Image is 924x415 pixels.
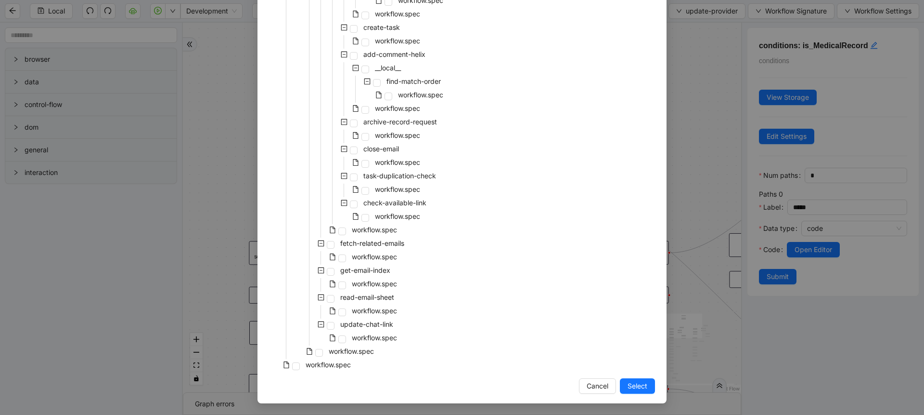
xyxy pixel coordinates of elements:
span: __local__ [373,62,403,74]
span: archive-record-request [363,118,437,126]
span: workflow.spec [398,91,443,99]
span: workflow.spec [375,37,420,45]
span: file [352,38,359,44]
span: file [306,348,313,355]
span: workflow.spec [350,224,399,236]
span: minus-square [318,267,324,274]
span: workflow.spec [373,211,422,222]
span: workflow.spec [327,346,376,357]
span: workflow.spec [373,35,422,47]
span: workflow.spec [373,157,422,168]
span: get-email-index [338,265,392,276]
button: Cancel [579,378,616,394]
span: workflow.spec [396,89,445,101]
span: file [329,227,336,233]
span: workflow.spec [304,359,353,371]
span: workflow.spec [373,184,422,195]
span: minus-square [341,119,347,125]
span: minus-square [341,51,347,58]
span: workflow.spec [375,104,420,112]
span: update-chat-link [340,320,393,328]
span: workflow.spec [375,158,420,166]
span: update-chat-link [338,319,395,330]
span: workflow.spec [352,307,397,315]
span: fetch-related-emails [340,239,404,247]
span: file [329,254,336,260]
span: close-email [363,145,399,153]
span: minus-square [352,65,359,71]
span: add-comment-helix [361,49,427,60]
span: minus-square [341,24,347,31]
span: file [352,132,359,139]
span: minus-square [318,321,324,328]
span: minus-square [341,146,347,152]
span: minus-square [341,173,347,179]
span: minus-square [364,78,371,85]
button: Select [620,378,655,394]
span: workflow.spec [375,10,420,18]
span: workflow.spec [329,347,374,355]
span: __local__ [375,64,401,72]
span: find-match-order [385,76,443,87]
span: create-task [363,23,400,31]
span: add-comment-helix [363,50,425,58]
span: workflow.spec [373,103,422,114]
span: workflow.spec [350,251,399,263]
span: workflow.spec [350,332,399,344]
span: file [352,159,359,166]
span: task-duplication-check [363,172,436,180]
span: workflow.spec [375,185,420,193]
span: workflow.spec [375,131,420,139]
span: workflow.spec [350,278,399,290]
span: check-available-link [361,197,428,209]
span: task-duplication-check [361,170,438,182]
span: file [352,186,359,193]
span: create-task [361,22,402,33]
span: minus-square [318,294,324,301]
span: workflow.spec [352,226,397,234]
span: fetch-related-emails [338,238,406,249]
span: workflow.spec [352,334,397,342]
span: close-email [361,143,401,155]
span: minus-square [318,240,324,247]
span: file [352,213,359,220]
span: file [329,335,336,341]
span: get-email-index [340,266,390,274]
span: file [352,105,359,112]
span: workflow.spec [306,361,351,369]
span: workflow.spec [375,212,420,220]
span: Cancel [587,381,608,391]
span: minus-square [341,200,347,206]
span: check-available-link [363,199,426,207]
span: file [375,92,382,98]
span: file [283,361,290,368]
span: workflow.spec [350,305,399,317]
span: file [329,281,336,287]
span: Select [628,381,647,391]
span: workflow.spec [373,8,422,20]
span: workflow.spec [352,253,397,261]
span: read-email-sheet [340,293,394,301]
span: file [329,308,336,314]
span: archive-record-request [361,116,439,128]
span: workflow.spec [373,130,422,141]
span: find-match-order [386,77,441,85]
span: workflow.spec [352,280,397,288]
span: read-email-sheet [338,292,396,303]
span: file [352,11,359,17]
